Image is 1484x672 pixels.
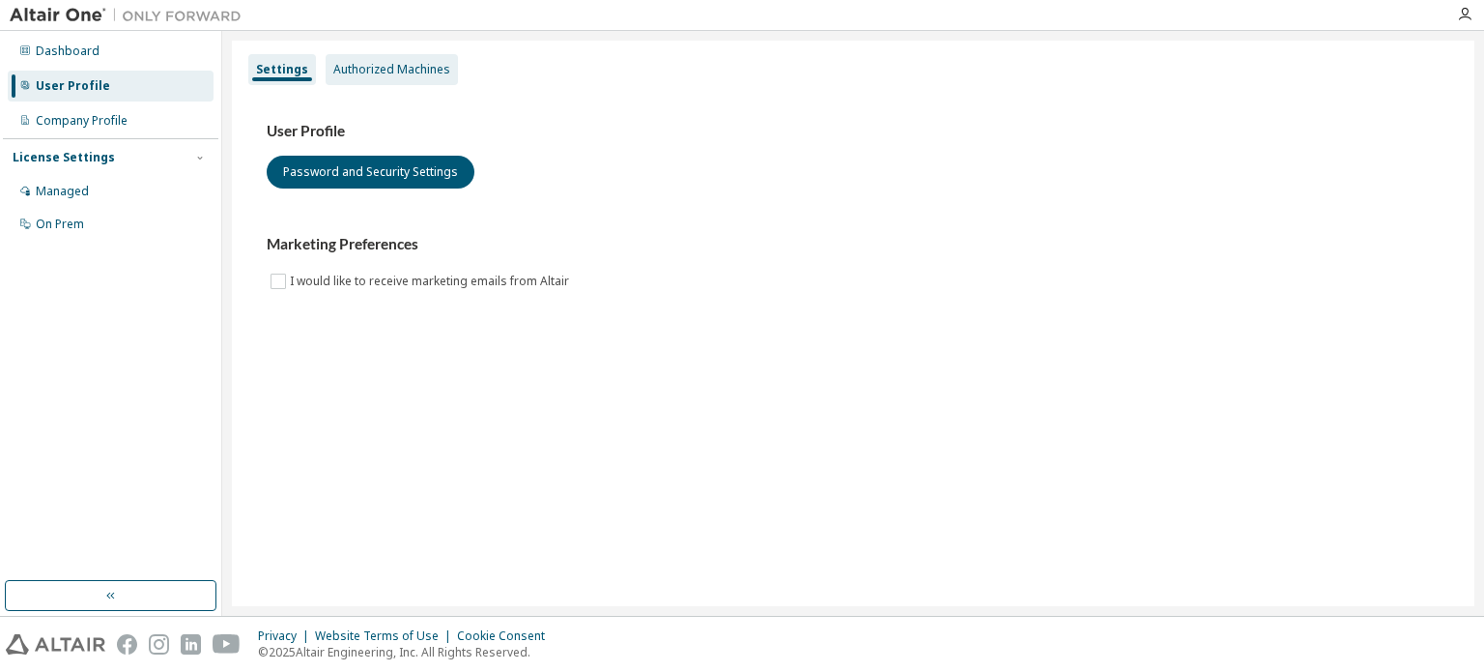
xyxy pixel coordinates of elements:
[267,235,1440,254] h3: Marketing Preferences
[36,44,100,59] div: Dashboard
[36,217,84,232] div: On Prem
[10,6,251,25] img: Altair One
[36,78,110,94] div: User Profile
[333,62,450,77] div: Authorized Machines
[258,644,556,660] p: © 2025 Altair Engineering, Inc. All Rights Reserved.
[6,634,105,655] img: altair_logo.svg
[117,634,137,655] img: facebook.svg
[315,628,457,644] div: Website Terms of Use
[258,628,315,644] div: Privacy
[149,634,169,655] img: instagram.svg
[256,62,308,77] div: Settings
[290,270,573,293] label: I would like to receive marketing emails from Altair
[457,628,556,644] div: Cookie Consent
[267,156,474,189] button: Password and Security Settings
[213,634,241,655] img: youtube.svg
[267,122,1440,141] h3: User Profile
[181,634,201,655] img: linkedin.svg
[36,184,89,199] div: Managed
[13,150,115,165] div: License Settings
[36,113,128,129] div: Company Profile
